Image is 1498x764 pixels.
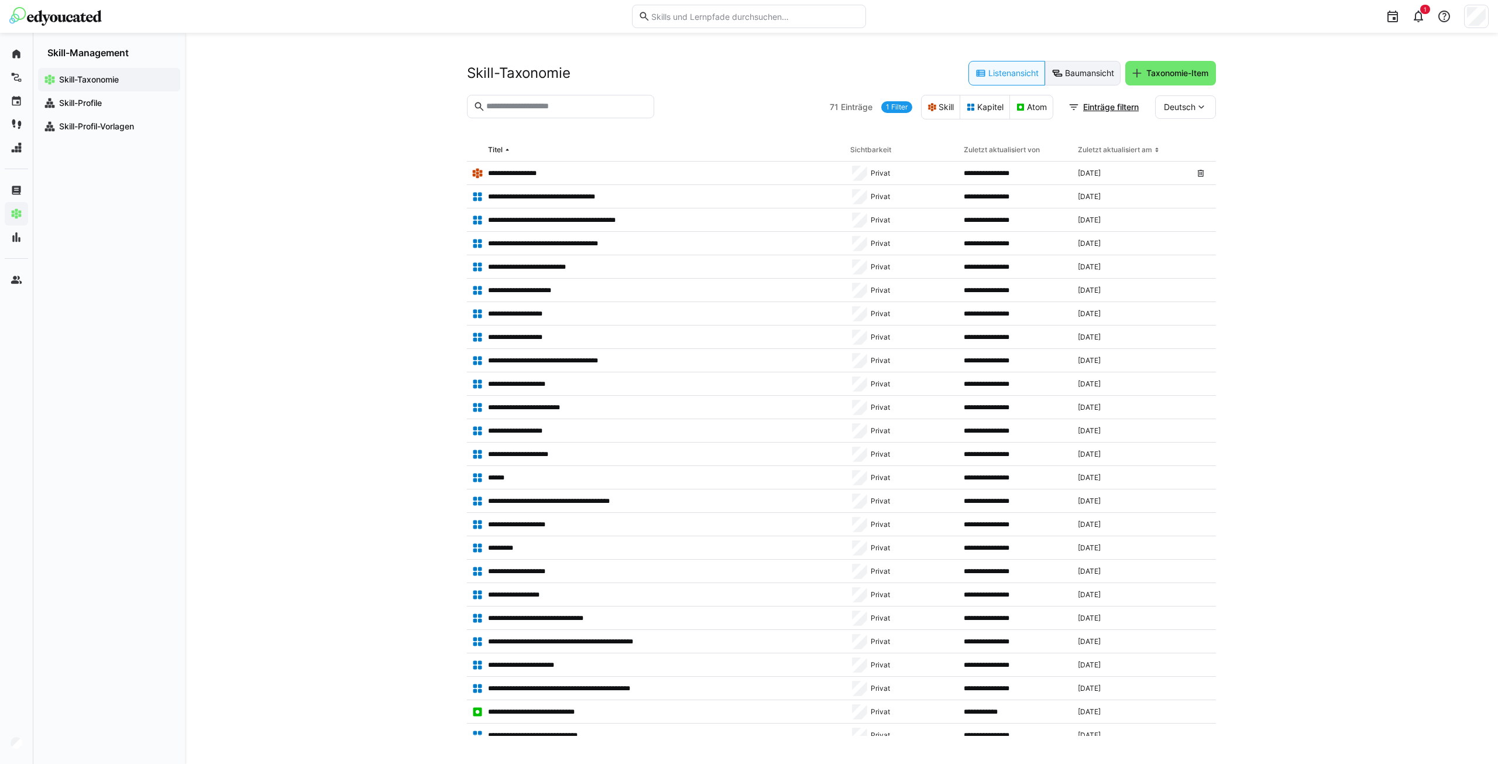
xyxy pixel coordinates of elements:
[841,101,872,113] span: Einträge
[1009,95,1053,119] eds-button-option: Atom
[1078,660,1101,670] span: [DATE]
[871,614,890,623] span: Privat
[871,450,890,459] span: Privat
[871,473,890,482] span: Privat
[1045,61,1121,85] eds-button-option: Baumansicht
[1081,101,1140,113] span: Einträge filtern
[1078,379,1101,389] span: [DATE]
[1078,426,1101,436] span: [DATE]
[871,356,890,365] span: Privat
[1078,262,1101,272] span: [DATE]
[1078,543,1101,553] span: [DATE]
[1078,496,1101,506] span: [DATE]
[871,309,890,318] span: Privat
[1078,215,1101,225] span: [DATE]
[871,684,890,693] span: Privat
[968,61,1045,85] eds-button-option: Listenansicht
[871,215,890,225] span: Privat
[1078,684,1101,693] span: [DATE]
[964,145,1040,155] div: Zuletzt aktualisiert von
[1078,590,1101,599] span: [DATE]
[881,101,912,113] a: 1 Filter
[1145,67,1210,79] span: Taxonomie-Item
[871,520,890,529] span: Privat
[871,192,890,201] span: Privat
[830,101,839,113] span: 71
[1078,169,1101,178] span: [DATE]
[871,379,890,389] span: Privat
[1078,614,1101,623] span: [DATE]
[871,333,890,342] span: Privat
[1078,333,1101,342] span: [DATE]
[1078,239,1101,248] span: [DATE]
[871,403,890,412] span: Privat
[1078,403,1101,412] span: [DATE]
[871,590,890,599] span: Privat
[871,567,890,576] span: Privat
[871,286,890,295] span: Privat
[871,543,890,553] span: Privat
[921,95,960,119] eds-button-option: Skill
[1078,309,1101,318] span: [DATE]
[850,145,891,155] div: Sichtbarkeit
[467,64,571,82] h2: Skill-Taxonomie
[871,426,890,436] span: Privat
[1078,192,1101,201] span: [DATE]
[1424,6,1427,13] span: 1
[1078,473,1101,482] span: [DATE]
[871,731,890,740] span: Privat
[871,637,890,646] span: Privat
[1078,567,1101,576] span: [DATE]
[650,11,860,22] input: Skills und Lernpfade durchsuchen…
[871,169,890,178] span: Privat
[960,95,1010,119] eds-button-option: Kapitel
[1078,450,1101,459] span: [DATE]
[488,145,503,155] div: Titel
[871,496,890,506] span: Privat
[1078,731,1101,740] span: [DATE]
[1125,61,1216,85] button: Taxonomie-Item
[871,262,890,272] span: Privat
[871,239,890,248] span: Privat
[871,707,890,717] span: Privat
[1078,356,1101,365] span: [DATE]
[871,660,890,670] span: Privat
[1078,707,1101,717] span: [DATE]
[1078,286,1101,295] span: [DATE]
[1078,520,1101,529] span: [DATE]
[1062,95,1146,119] button: Einträge filtern
[1078,637,1101,646] span: [DATE]
[1164,101,1195,113] span: Deutsch
[1078,145,1152,155] div: Zuletzt aktualisiert am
